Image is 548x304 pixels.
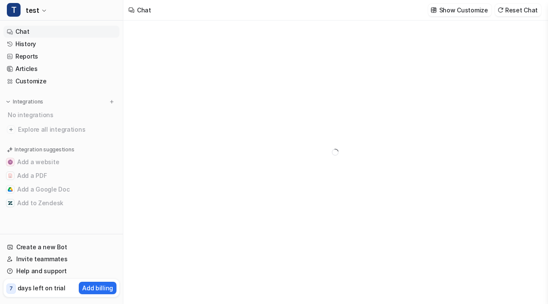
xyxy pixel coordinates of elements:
[137,6,151,15] div: Chat
[8,173,13,178] img: Add a PDF
[3,196,119,210] button: Add to ZendeskAdd to Zendesk
[26,4,39,16] span: test
[3,26,119,38] a: Chat
[428,4,491,16] button: Show Customize
[3,253,119,265] a: Invite teammates
[495,4,541,16] button: Reset Chat
[82,283,113,292] p: Add billing
[8,201,13,206] img: Add to Zendesk
[109,99,115,105] img: menu_add.svg
[5,108,119,122] div: No integrations
[13,98,43,105] p: Integrations
[3,155,119,169] button: Add a websiteAdd a website
[7,125,15,134] img: explore all integrations
[3,63,119,75] a: Articles
[5,99,11,105] img: expand menu
[497,7,503,13] img: reset
[3,241,119,253] a: Create a new Bot
[3,75,119,87] a: Customize
[3,124,119,136] a: Explore all integrations
[3,97,46,106] button: Integrations
[9,285,13,292] p: 7
[3,50,119,62] a: Reports
[3,183,119,196] button: Add a Google DocAdd a Google Doc
[8,159,13,165] img: Add a website
[439,6,488,15] p: Show Customize
[3,265,119,277] a: Help and support
[15,146,74,153] p: Integration suggestions
[18,283,66,292] p: days left on trial
[3,169,119,183] button: Add a PDFAdd a PDF
[7,3,21,17] span: T
[79,282,116,294] button: Add billing
[3,38,119,50] a: History
[18,123,116,136] span: Explore all integrations
[431,7,437,13] img: customize
[8,187,13,192] img: Add a Google Doc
